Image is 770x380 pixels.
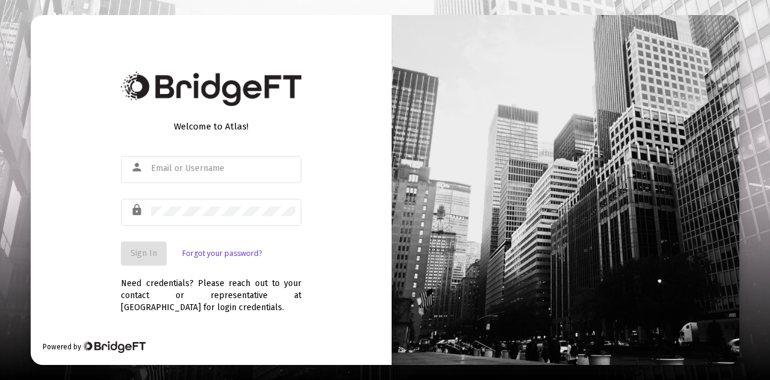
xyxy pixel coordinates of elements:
input: Email or Username [151,164,295,173]
span: Sign In [131,248,157,258]
img: Bridge Financial Technology Logo [82,341,146,353]
img: Bridge Financial Technology Logo [121,72,301,106]
mat-icon: person [131,160,145,175]
div: Powered by [43,341,146,353]
mat-icon: lock [131,203,145,217]
div: Welcome to Atlas! [121,120,301,132]
div: Need credentials? Please reach out to your contact or representative at [GEOGRAPHIC_DATA] for log... [121,266,301,314]
a: Forgot your password? [182,248,262,260]
button: Sign In [121,241,167,266]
